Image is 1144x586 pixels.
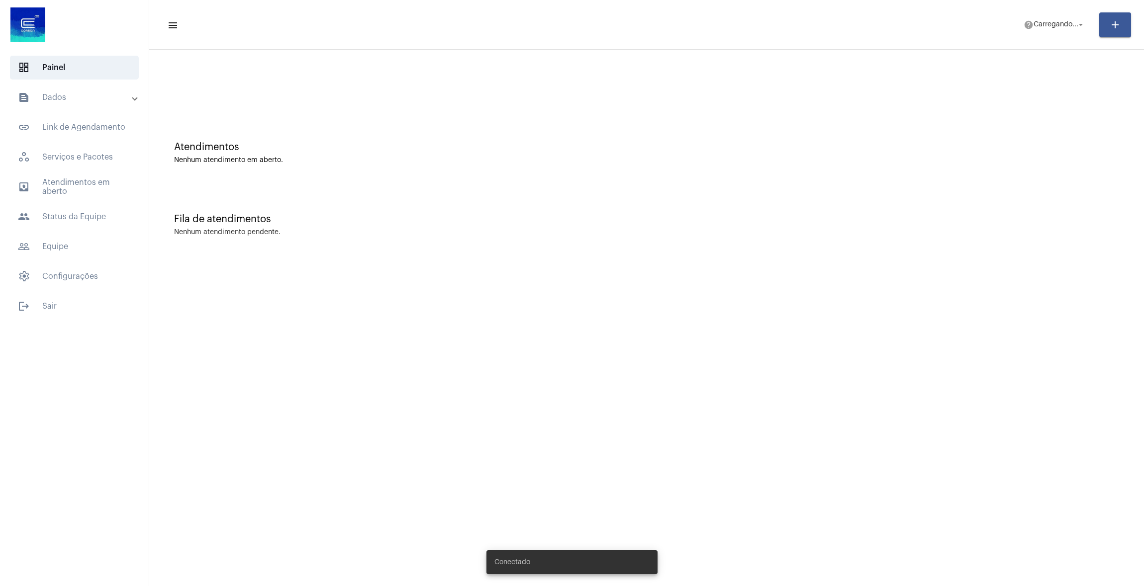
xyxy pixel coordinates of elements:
[10,264,139,288] span: Configurações
[10,56,139,80] span: Painel
[494,557,530,567] span: Conectado
[1024,20,1034,30] mat-icon: help
[18,300,30,312] mat-icon: sidenav icon
[1018,15,1091,35] button: Carregando...
[18,62,30,74] span: sidenav icon
[174,142,1119,153] div: Atendimentos
[10,175,139,199] span: Atendimentos em aberto
[174,229,281,236] div: Nenhum atendimento pendente.
[167,19,177,31] mat-icon: sidenav icon
[8,5,48,45] img: d4669ae0-8c07-2337-4f67-34b0df7f5ae4.jpeg
[18,181,30,193] mat-icon: sidenav icon
[18,270,30,282] span: sidenav icon
[18,91,30,103] mat-icon: sidenav icon
[18,211,30,223] mat-icon: sidenav icon
[10,145,139,169] span: Serviços e Pacotes
[18,241,30,252] mat-icon: sidenav icon
[18,121,30,133] mat-icon: sidenav icon
[10,294,139,318] span: Sair
[1076,20,1085,29] mat-icon: arrow_drop_down
[18,91,133,103] mat-panel-title: Dados
[18,151,30,163] span: sidenav icon
[10,205,139,229] span: Status da Equipe
[1109,19,1121,31] mat-icon: add
[1034,21,1078,28] span: Carregando...
[10,115,139,139] span: Link de Agendamento
[6,85,149,109] mat-expansion-panel-header: sidenav iconDados
[10,235,139,258] span: Equipe
[174,157,1119,164] div: Nenhum atendimento em aberto.
[174,214,1119,225] div: Fila de atendimentos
